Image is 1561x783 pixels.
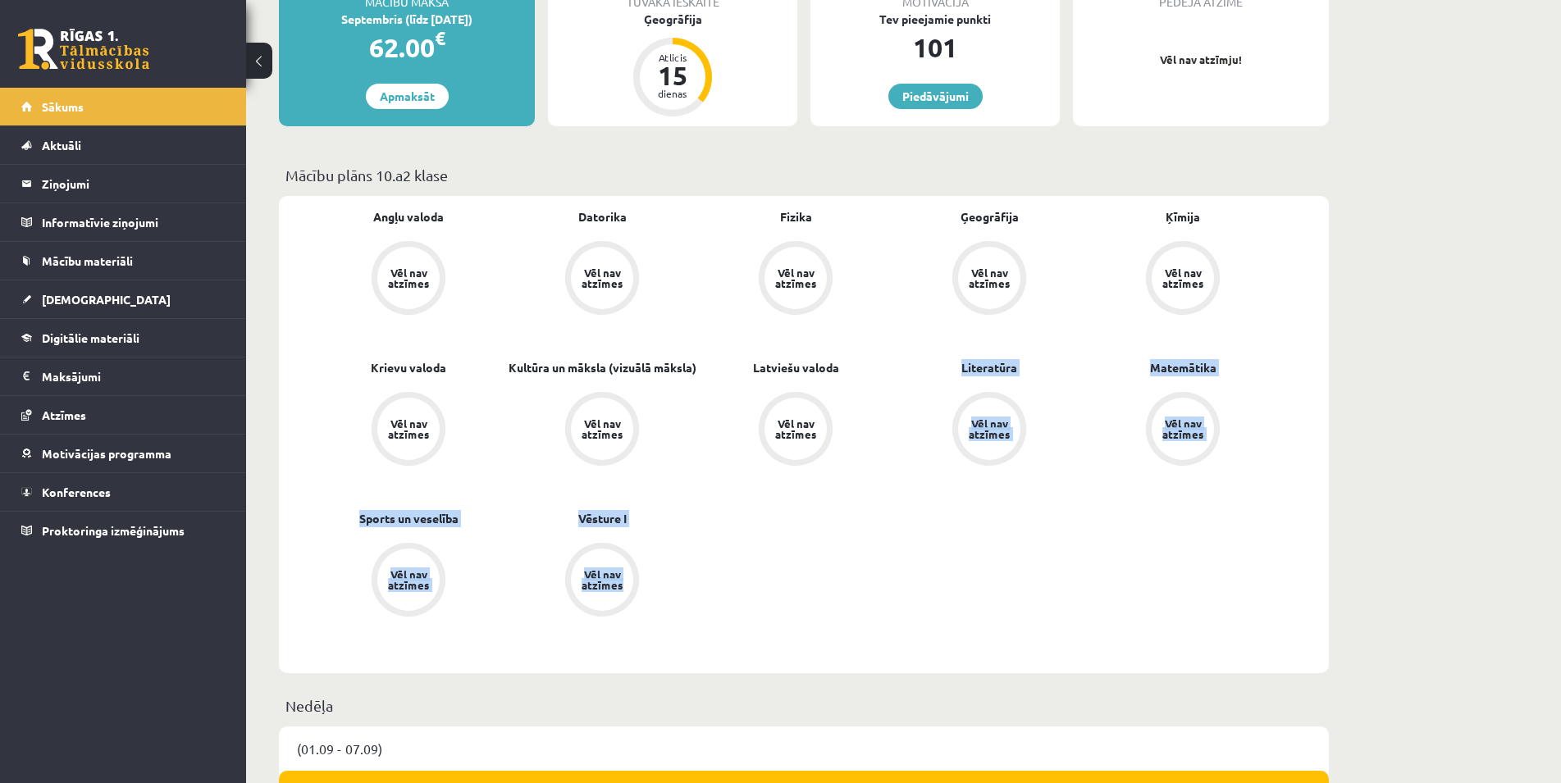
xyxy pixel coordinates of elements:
span: Sākums [42,99,84,114]
div: Septembris (līdz [DATE]) [279,11,535,28]
div: 101 [810,28,1060,67]
a: Ziņojumi [21,165,226,203]
a: Rīgas 1. Tālmācības vidusskola [18,29,149,70]
div: Vēl nav atzīmes [1160,267,1206,289]
span: Atzīmes [42,407,86,422]
a: Sports un veselība [359,510,459,527]
a: Vēl nav atzīmes [699,392,892,469]
a: Motivācijas programma [21,435,226,472]
a: Proktoringa izmēģinājums [21,512,226,549]
a: Vēl nav atzīmes [892,392,1086,469]
a: Vēsture I [578,510,627,527]
a: Informatīvie ziņojumi [21,203,226,241]
a: Kultūra un māksla (vizuālā māksla) [509,359,696,376]
a: Sākums [21,88,226,125]
a: Apmaksāt [366,84,449,109]
div: Vēl nav atzīmes [386,569,431,590]
span: € [435,26,445,50]
a: Angļu valoda [373,208,444,225]
a: Vēl nav atzīmes [699,241,892,318]
a: Krievu valoda [371,359,446,376]
a: Vēl nav atzīmes [312,392,505,469]
div: Tev pieejamie punkti [810,11,1060,28]
a: Maksājumi [21,357,226,395]
a: Vēl nav atzīmes [1086,241,1280,318]
div: Vēl nav atzīmes [773,267,819,289]
div: Vēl nav atzīmes [966,267,1012,289]
a: Konferences [21,473,226,511]
a: Vēl nav atzīmes [505,241,699,318]
a: Piedāvājumi [888,84,983,109]
a: Literatūra [961,359,1017,376]
span: Motivācijas programma [42,446,171,461]
div: 15 [648,62,697,89]
span: Aktuāli [42,138,81,153]
a: Ķīmija [1166,208,1200,225]
p: Vēl nav atzīmju! [1081,52,1321,68]
a: Aktuāli [21,126,226,164]
div: Vēl nav atzīmes [1160,418,1206,439]
span: Mācību materiāli [42,253,133,268]
a: Ģeogrāfija [961,208,1019,225]
a: Latviešu valoda [753,359,839,376]
div: Ģeogrāfija [548,11,797,28]
span: Konferences [42,485,111,499]
a: Vēl nav atzīmes [312,241,505,318]
a: Digitālie materiāli [21,319,226,357]
span: Proktoringa izmēģinājums [42,523,185,538]
legend: Ziņojumi [42,165,226,203]
a: Vēl nav atzīmes [1086,392,1280,469]
legend: Maksājumi [42,357,226,395]
div: (01.09 - 07.09) [279,726,1329,771]
a: Vēl nav atzīmes [505,392,699,469]
a: Vēl nav atzīmes [312,543,505,620]
div: Atlicis [648,52,697,62]
a: Vēl nav atzīmes [892,241,1086,318]
a: Matemātika [1150,359,1216,376]
a: Vēl nav atzīmes [505,543,699,620]
div: Vēl nav atzīmes [966,418,1012,439]
span: [DEMOGRAPHIC_DATA] [42,292,171,307]
a: [DEMOGRAPHIC_DATA] [21,280,226,318]
div: Vēl nav atzīmes [579,569,625,590]
div: Vēl nav atzīmes [386,418,431,439]
span: Digitālie materiāli [42,330,139,345]
a: Ģeogrāfija Atlicis 15 dienas [548,11,797,119]
legend: Informatīvie ziņojumi [42,203,226,241]
div: Vēl nav atzīmes [579,418,625,439]
a: Atzīmes [21,396,226,434]
div: 62.00 [279,28,535,67]
a: Fizika [780,208,812,225]
div: Vēl nav atzīmes [773,418,819,439]
div: Vēl nav atzīmes [579,267,625,289]
div: Vēl nav atzīmes [386,267,431,289]
a: Mācību materiāli [21,242,226,280]
p: Mācību plāns 10.a2 klase [285,164,1322,186]
a: Datorika [578,208,627,225]
p: Nedēļa [285,694,1322,717]
div: dienas [648,89,697,98]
